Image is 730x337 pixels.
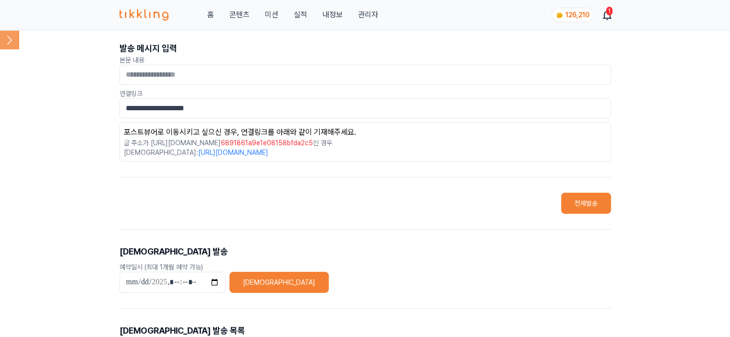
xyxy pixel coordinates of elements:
a: 실적 [293,9,307,21]
button: 미션 [264,9,278,21]
p: 본문 내용 [120,55,611,65]
p: 포스트뷰어로 이동시키고 싶으신 경우, 연결링크를 아래와 같이 기재해주세요. [124,127,607,138]
span: 글 주소가 [URL][DOMAIN_NAME] [124,138,221,148]
a: coin 126,210 [551,8,592,22]
a: 내정보 [322,9,342,21]
span: 인 경우 [313,138,332,148]
p: 예약일시 (최대 1개월 예약 가능) [120,262,611,272]
p: 연결링크 [120,89,611,98]
p: [DEMOGRAPHIC_DATA] 발송 [120,245,611,258]
span: 6891861a9e1e08158bfda2c5 [221,138,313,148]
a: 홈 [207,9,214,21]
a: 관리자 [358,9,378,21]
button: 전체발송 [561,193,611,214]
img: coin [556,12,563,19]
button: [DEMOGRAPHIC_DATA] [229,272,329,293]
p: 발송 메시지 입력 [120,42,611,55]
a: 콘텐츠 [229,9,249,21]
a: [URL][DOMAIN_NAME] [198,149,268,156]
span: 126,210 [565,11,589,19]
p: [DEMOGRAPHIC_DATA]: [124,148,607,157]
img: 티끌링 [120,9,169,21]
a: 1 [603,9,611,21]
div: 1 [606,7,612,15]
